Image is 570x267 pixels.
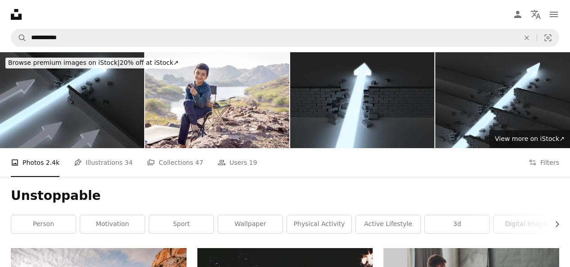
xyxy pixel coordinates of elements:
[529,148,559,177] button: Filters
[5,58,182,68] div: 20% off at iStock ↗
[290,52,434,148] img: Break Through 2
[11,188,559,204] h1: Unstoppable
[489,130,570,148] a: View more on iStock↗
[494,215,558,233] a: digital image
[537,29,559,46] button: Visual search
[149,215,214,233] a: sport
[549,215,559,233] button: scroll list to the right
[495,135,565,142] span: View more on iStock ↗
[11,9,22,20] a: Home — Unsplash
[425,215,489,233] a: 3d
[249,158,257,167] span: 19
[80,215,145,233] a: motivation
[356,215,420,233] a: active lifestyle
[8,59,119,66] span: Browse premium images on iStock |
[11,29,559,47] form: Find visuals sitewide
[509,5,527,23] a: Log in / Sign up
[218,215,283,233] a: wallpaper
[11,29,27,46] button: Search Unsplash
[545,5,563,23] button: Menu
[195,158,203,167] span: 47
[287,215,351,233] a: physical activity
[517,29,537,46] button: Clear
[527,5,545,23] button: Language
[125,158,133,167] span: 34
[11,215,76,233] a: person
[74,148,132,177] a: Illustrations 34
[218,148,257,177] a: Users 19
[145,52,289,148] img: Young Boy Showing Victory Sign at Mountain Top with Lake View
[147,148,203,177] a: Collections 47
